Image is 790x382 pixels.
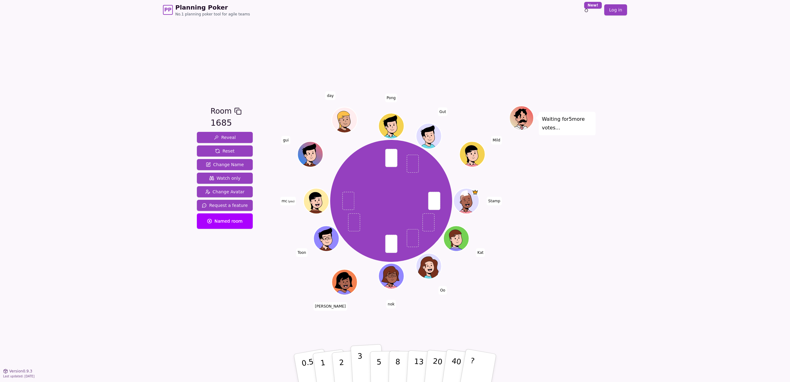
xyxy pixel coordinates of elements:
a: Log in [604,4,627,15]
span: Click to change your name [491,136,502,144]
button: Watch only [197,173,253,184]
span: PP [164,6,171,14]
span: Change Avatar [205,189,245,195]
a: PPPlanning PokerNo.1 planning poker tool for agile teams [163,3,250,17]
button: Change Name [197,159,253,170]
span: Version 0.9.3 [9,369,32,374]
span: Click to change your name [438,107,448,116]
button: Change Avatar [197,186,253,197]
span: Click to change your name [325,91,335,100]
span: Named room [207,218,243,224]
span: Click to change your name [280,197,296,205]
span: Stamp is the host [472,189,478,195]
span: Click to change your name [476,248,485,257]
span: Watch only [209,175,241,181]
span: Click to change your name [296,248,308,257]
span: (you) [287,200,295,203]
span: Click to change your name [386,300,396,309]
button: Request a feature [197,200,253,211]
span: Last updated: [DATE] [3,375,35,378]
span: Click to change your name [314,302,347,311]
span: Click to change your name [281,136,290,144]
button: Named room [197,213,253,229]
span: Reset [215,148,235,154]
span: Click to change your name [385,93,397,102]
div: 1685 [210,117,241,129]
span: Change Name [206,162,244,168]
button: Reset [197,145,253,157]
span: Room [210,106,231,117]
span: Request a feature [202,202,248,208]
p: Waiting for 5 more votes... [542,115,592,132]
span: Click to change your name [487,197,502,205]
span: Planning Poker [175,3,250,12]
button: New! [581,4,592,15]
button: Version0.9.3 [3,369,32,374]
button: Reveal [197,132,253,143]
span: Click to change your name [439,286,447,295]
div: New! [584,2,602,9]
span: No.1 planning poker tool for agile teams [175,12,250,17]
span: Reveal [214,134,236,141]
button: Click to change your avatar [304,189,328,213]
